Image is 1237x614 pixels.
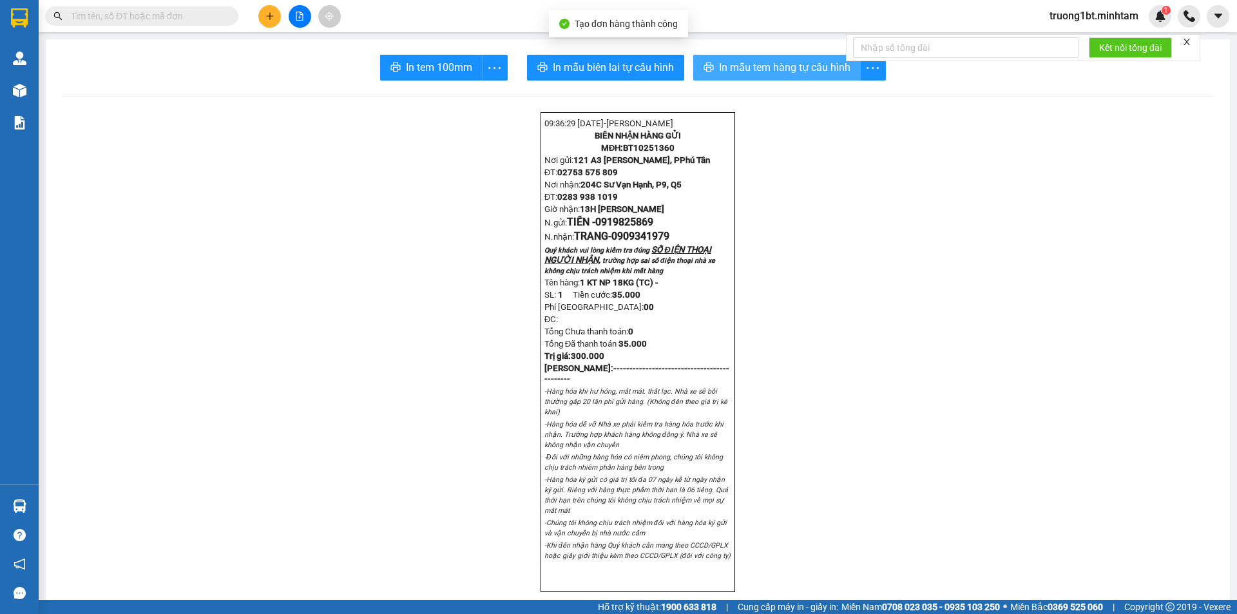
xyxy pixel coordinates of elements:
span: check-circle [559,19,570,29]
span: Kết nối tổng đài [1099,41,1162,55]
span: aim [325,12,334,21]
span: 0283 938 1019 [557,192,618,202]
span: caret-down [1213,10,1224,22]
span: In tem 100mm [406,59,472,75]
span: notification [14,558,26,570]
span: Tên hàng: [544,278,658,287]
span: plus [265,12,274,21]
button: printerIn mẫu biên lai tự cấu hình [527,55,684,81]
em: -Hàng hóa ký gửi có giá trị tối đa 07 ngày kể từ ngày nhận ký gửi. Riêng với hàng thực phẩm thời ... [544,475,728,515]
button: printerIn tem 100mm [380,55,483,81]
span: | [726,600,728,614]
span: ĐT: [544,168,558,177]
strong: 0708 023 035 - 0935 103 250 [882,602,1000,612]
span: search [53,12,62,21]
button: aim [318,5,341,28]
span: In mẫu tem hàng tự cấu hình [719,59,850,75]
span: 204C Sư Vạn Hạnh, P9, Q5 [580,180,682,189]
span: TIẾN - [567,216,653,228]
em: -Hàng hóa dễ vỡ Nhà xe phải kiểm tra hàng hóa trước khi nhận. Trường hợp khách hàng không đồng ý.... [544,420,724,449]
span: printer [390,62,401,74]
span: 35.000 [618,339,647,349]
strong: BIÊN NHẬN HÀNG GỬI [595,131,681,140]
span: SL: [544,290,556,300]
span: 1 [558,290,563,300]
span: | [1113,600,1115,614]
span: 35.000 [612,290,640,300]
span: Nơi gửi: [544,155,710,165]
span: ĐT: [544,192,558,202]
span: 0 [628,327,633,336]
img: logo-vxr [11,8,28,28]
span: SỐ ĐIỆN THOẠI NGƯỜI NHẬN, [544,245,711,265]
span: Miền Nam [841,600,1000,614]
em: -Hàng hóa khi hư hỏng, mất mát. thất lạc. Nhà xe sẽ bồi thường gấp 20 lần phí gửi hàng. (Không đề... [544,387,727,416]
span: 0909341979 [611,230,669,242]
img: warehouse-icon [13,499,26,513]
span: [PERSON_NAME] [606,119,673,128]
input: Nhập số tổng đài [853,37,1079,58]
span: trường hợp sai số điện thoại nhà xe không chịu trách nhiệm khi mất hàng [544,256,716,275]
button: more [482,55,508,81]
span: N.gửi: [544,218,653,227]
span: ⚪️ [1003,604,1007,609]
strong: 0369 525 060 [1048,602,1103,612]
span: more [861,60,885,76]
img: warehouse-icon [13,84,26,97]
span: 09:36:29 [DATE]- [544,119,673,128]
span: copyright [1165,602,1175,611]
span: file-add [295,12,304,21]
span: 02753 575 809 [557,168,618,177]
span: printer [704,62,714,74]
span: Tổng Chưa thanh toán: [544,327,633,336]
span: 300.000 [571,351,604,361]
span: Nơi nhận: [544,180,682,189]
span: Phí [GEOGRAPHIC_DATA]: [544,302,654,312]
img: warehouse-icon [13,52,26,65]
span: Tạo đơn hàng thành công [575,19,678,29]
strong: 0 [644,302,654,312]
em: -Đối với những hàng hóa có niêm phong, chúng tôi không chịu trách nhiêm phần hàng bên trong [544,453,723,472]
span: Tổng Đã thanh toán [544,339,617,349]
span: 1 [1164,6,1168,15]
img: icon-new-feature [1155,10,1166,22]
strong: MĐH: [601,143,675,153]
span: Tiền cước: [573,290,640,300]
span: 0919825869 [595,216,653,228]
strong: [PERSON_NAME]:-------------------------------------------- [544,363,729,383]
span: truong1bt.minhtam [1039,8,1149,24]
input: Tìm tên, số ĐT hoặc mã đơn [71,9,223,23]
span: more [483,60,507,76]
span: BT10251360 [623,143,675,153]
button: caret-down [1207,5,1229,28]
span: Quý khách vui lòng kiểm tra đúng [544,246,650,254]
button: more [860,55,886,81]
span: 0 [649,302,654,312]
span: Miền Bắc [1010,600,1103,614]
span: message [14,587,26,599]
span: 13H [PERSON_NAME] [580,204,664,214]
span: 121 A3 [PERSON_NAME], PPhú Tân [573,155,710,165]
img: solution-icon [13,116,26,130]
button: plus [258,5,281,28]
span: close [1182,37,1191,46]
em: -Khi đến nhận hàng Quý khách cần mang theo CCCD/GPLX hoặc giấy giới thiệu kèm theo CCCD/GPLX (đối... [544,541,731,560]
span: question-circle [14,529,26,541]
span: In mẫu biên lai tự cấu hình [553,59,674,75]
span: Trị giá: [544,351,571,361]
sup: 1 [1162,6,1171,15]
strong: 1900 633 818 [661,602,716,612]
em: -Chúng tôi không chịu trách nhiệm đối với hàng hóa ký gửi và vận chuyển bị nhà nước cấm [544,519,727,537]
img: phone-icon [1184,10,1195,22]
span: printer [537,62,548,74]
span: 1 KT NP 18KG (TC) - [580,278,658,287]
span: Cung cấp máy in - giấy in: [738,600,838,614]
span: TRANG- [574,230,611,242]
button: file-add [289,5,311,28]
button: Kết nối tổng đài [1089,37,1172,58]
span: ĐC: [544,314,559,324]
span: Hỗ trợ kỹ thuật: [598,600,716,614]
button: printerIn mẫu tem hàng tự cấu hình [693,55,861,81]
span: N.nhận: [544,232,669,242]
span: Giờ nhận: [544,204,664,214]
